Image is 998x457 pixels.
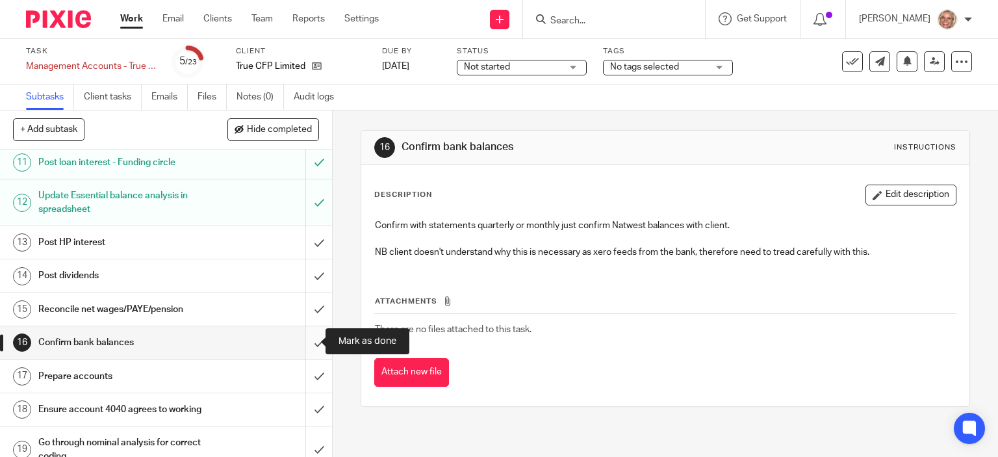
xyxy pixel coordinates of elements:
[894,142,956,153] div: Instructions
[38,266,208,285] h1: Post dividends
[26,46,156,57] label: Task
[185,59,197,66] small: /23
[737,14,787,23] span: Get Support
[179,54,197,69] div: 5
[13,333,31,352] div: 16
[38,333,208,352] h1: Confirm bank balances
[247,125,312,135] span: Hide completed
[382,46,441,57] label: Due by
[402,140,693,154] h1: Confirm bank balances
[859,12,930,25] p: [PERSON_NAME]
[162,12,184,25] a: Email
[374,137,395,158] div: 16
[38,300,208,319] h1: Reconcile net wages/PAYE/pension
[13,194,31,212] div: 12
[865,185,956,205] button: Edit description
[375,298,437,305] span: Attachments
[236,60,305,73] p: True CFP Limited
[375,246,956,259] p: NB client doesn't understand why this is necessary as xero feeds from the bank, therefore need to...
[610,62,679,72] span: No tags selected
[198,85,227,110] a: Files
[84,85,142,110] a: Client tasks
[13,367,31,385] div: 17
[13,118,84,140] button: + Add subtask
[38,153,208,172] h1: Post loan interest - Funding circle
[237,85,284,110] a: Notes (0)
[294,85,344,110] a: Audit logs
[374,358,449,387] button: Attach new file
[375,325,531,334] span: There are no files attached to this task.
[13,233,31,252] div: 13
[382,62,409,71] span: [DATE]
[38,367,208,386] h1: Prepare accounts
[13,267,31,285] div: 14
[374,190,432,200] p: Description
[251,12,273,25] a: Team
[464,62,510,72] span: Not started
[236,46,366,57] label: Client
[26,10,91,28] img: Pixie
[375,219,956,232] p: Confirm with statements quarterly or monthly just confirm Natwest balances with client.
[292,12,325,25] a: Reports
[549,16,666,27] input: Search
[38,233,208,252] h1: Post HP interest
[151,85,188,110] a: Emails
[13,400,31,419] div: 18
[344,12,379,25] a: Settings
[38,400,208,419] h1: Ensure account 4040 agrees to working
[937,9,958,30] img: SJ.jpg
[26,85,74,110] a: Subtasks
[227,118,319,140] button: Hide completed
[13,300,31,319] div: 15
[13,153,31,172] div: 11
[38,186,208,219] h1: Update Essential balance analysis in spreadsheet
[603,46,733,57] label: Tags
[457,46,587,57] label: Status
[203,12,232,25] a: Clients
[26,60,156,73] div: Management Accounts - True CFP
[120,12,143,25] a: Work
